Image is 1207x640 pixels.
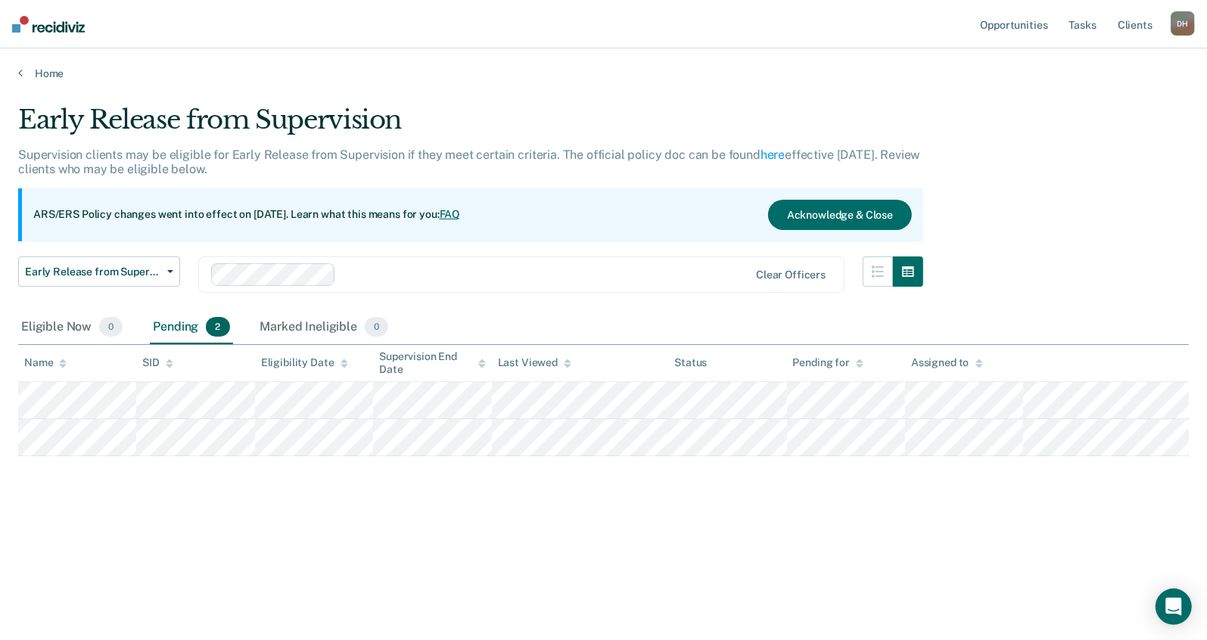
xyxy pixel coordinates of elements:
[365,317,388,337] span: 0
[18,104,923,148] div: Early Release from Supervision
[18,67,1189,80] a: Home
[1156,589,1192,625] div: Open Intercom Messenger
[756,269,826,281] div: Clear officers
[498,356,571,369] div: Last Viewed
[1171,11,1195,36] button: DH
[24,356,67,369] div: Name
[142,356,173,369] div: SID
[18,256,180,287] button: Early Release from Supervision
[261,356,348,369] div: Eligibility Date
[768,200,912,230] button: Acknowledge & Close
[25,266,161,278] span: Early Release from Supervision
[206,317,229,337] span: 2
[99,317,123,337] span: 0
[674,356,707,369] div: Status
[440,208,461,220] a: FAQ
[761,148,785,162] a: here
[12,16,85,33] img: Recidiviz
[150,311,232,344] div: Pending2
[257,311,392,344] div: Marked Ineligible0
[379,350,485,376] div: Supervision End Date
[793,356,863,369] div: Pending for
[18,148,919,176] p: Supervision clients may be eligible for Early Release from Supervision if they meet certain crite...
[18,311,126,344] div: Eligible Now0
[911,356,982,369] div: Assigned to
[1171,11,1195,36] div: D H
[33,207,460,222] p: ARS/ERS Policy changes went into effect on [DATE]. Learn what this means for you:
